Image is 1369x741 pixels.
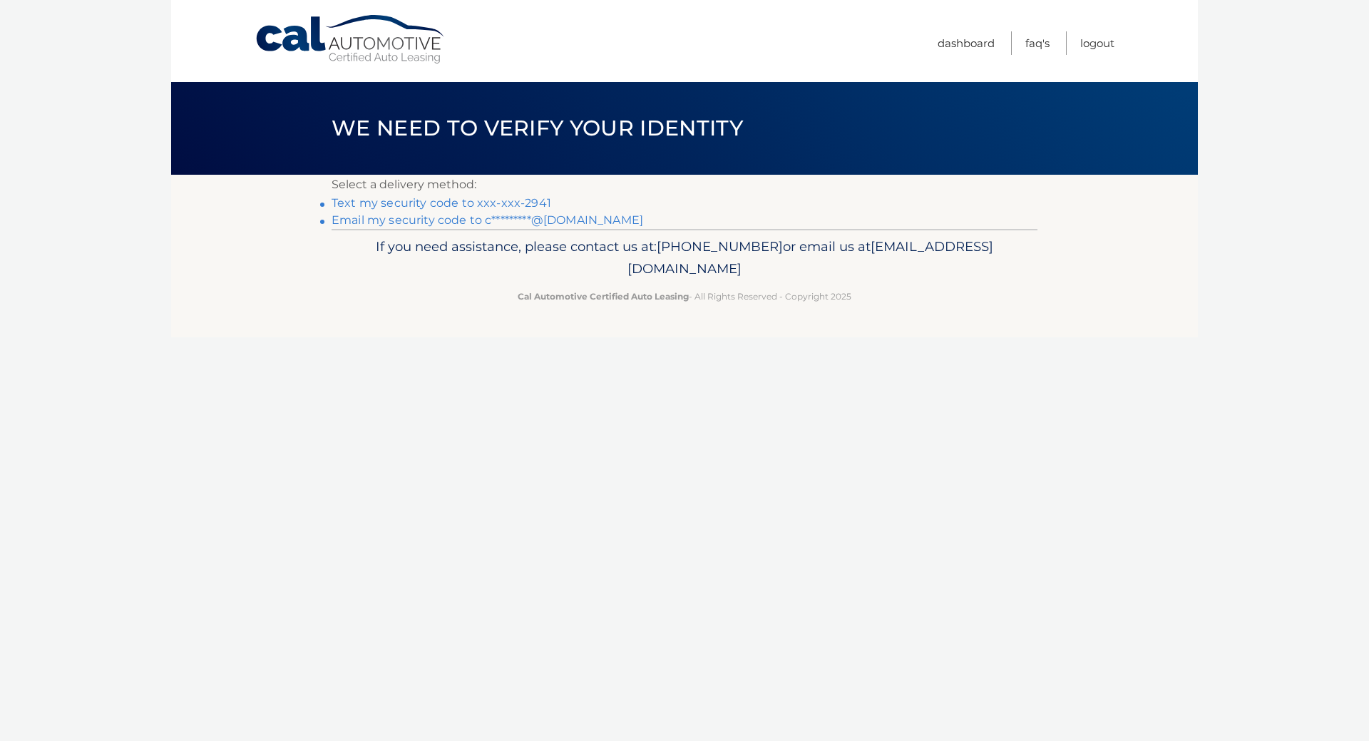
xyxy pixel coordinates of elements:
a: FAQ's [1025,31,1050,55]
p: - All Rights Reserved - Copyright 2025 [341,289,1028,304]
p: Select a delivery method: [332,175,1037,195]
a: Logout [1080,31,1114,55]
strong: Cal Automotive Certified Auto Leasing [518,291,689,302]
a: Email my security code to c*********@[DOMAIN_NAME] [332,213,643,227]
a: Text my security code to xxx-xxx-2941 [332,196,551,210]
a: Dashboard [938,31,995,55]
a: Cal Automotive [255,14,447,65]
p: If you need assistance, please contact us at: or email us at [341,235,1028,281]
span: [PHONE_NUMBER] [657,238,783,255]
span: We need to verify your identity [332,115,743,141]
